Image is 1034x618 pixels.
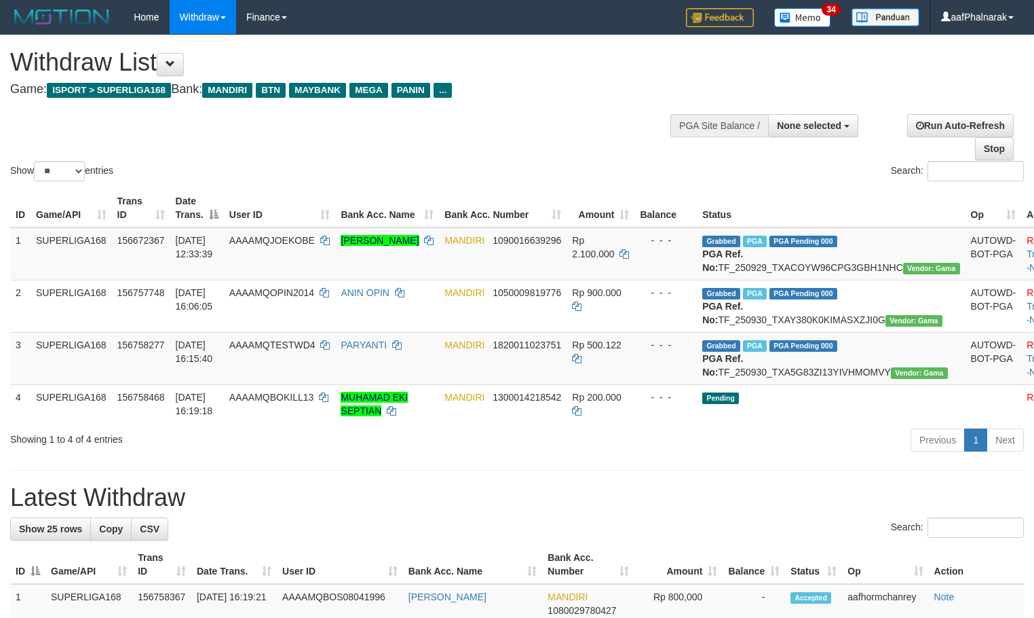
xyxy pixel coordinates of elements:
a: [PERSON_NAME] [408,592,486,602]
th: Status [697,189,965,228]
span: [DATE] 16:06:05 [176,287,213,312]
th: Balance [634,189,697,228]
span: MANDIRI [444,235,484,246]
td: AUTOWD-BOT-PGA [965,280,1022,332]
th: Amount: activate to sort column ascending [567,189,634,228]
span: Grabbed [702,288,740,299]
th: Date Trans.: activate to sort column descending [170,189,224,228]
img: Feedback.jpg [686,8,754,27]
span: ... [434,83,452,98]
span: [DATE] 12:33:39 [176,235,213,259]
span: Vendor URL: https://trx31.1velocity.biz [885,315,942,327]
span: Marked by aafmaleo [743,340,767,352]
div: Showing 1 to 4 of 4 entries [10,427,421,446]
a: Next [987,429,1024,452]
label: Show entries [10,161,113,181]
input: Search: [927,161,1024,181]
div: PGA Site Balance / [670,114,768,137]
h4: Game: Bank: [10,83,676,96]
b: PGA Ref. No: [702,353,743,378]
span: MANDIRI [202,83,252,98]
label: Search: [891,161,1024,181]
label: Search: [891,517,1024,538]
div: - - - [640,234,691,247]
span: MANDIRI [444,392,484,403]
span: 156757748 [117,287,165,298]
a: Note [934,592,955,602]
span: Copy 1050009819776 to clipboard [493,287,561,298]
th: Bank Acc. Name: activate to sort column ascending [403,545,543,584]
span: Copy 1300014218542 to clipboard [493,392,561,403]
span: Copy 1090016639296 to clipboard [493,235,561,246]
span: 156758468 [117,392,165,403]
th: Balance: activate to sort column ascending [723,545,785,584]
span: AAAAMQBOKILL13 [229,392,314,403]
a: CSV [131,517,168,541]
span: AAAAMQOPIN2014 [229,287,314,298]
span: Pending [702,393,739,404]
th: Game/API: activate to sort column ascending [31,189,112,228]
span: Rp 200.000 [572,392,621,403]
span: Copy 1080029780427 to clipboard [548,605,616,616]
span: None selected [777,120,841,131]
th: Status: activate to sort column ascending [785,545,842,584]
td: TF_250930_TXAY380K0KIMASXZJI0G [697,280,965,332]
th: Op: activate to sort column ascending [842,545,928,584]
img: Button%20Memo.svg [774,8,831,27]
th: Trans ID: activate to sort column ascending [112,189,170,228]
span: PGA Pending [769,236,837,247]
th: Bank Acc. Name: activate to sort column ascending [335,189,439,228]
span: Copy 1820011023751 to clipboard [493,340,561,350]
th: Bank Acc. Number: activate to sort column ascending [542,545,634,584]
h1: Withdraw List [10,49,676,76]
span: AAAAMQJOEKOBE [229,235,315,246]
div: - - - [640,286,691,299]
span: Accepted [790,592,831,604]
span: MANDIRI [444,287,484,298]
th: ID [10,189,31,228]
select: Showentries [34,161,85,181]
td: TF_250929_TXACOYW96CPG3GBH1NHC [697,228,965,280]
a: ANIN OPIN [341,287,389,298]
td: SUPERLIGA168 [31,332,112,384]
td: AUTOWD-BOT-PGA [965,228,1022,280]
th: User ID: activate to sort column ascending [277,545,403,584]
img: panduan.png [851,8,919,26]
td: 1 [10,228,31,280]
span: Rp 900.000 [572,287,621,298]
a: Previous [911,429,965,452]
span: PANIN [391,83,430,98]
span: Show 25 rows [19,524,82,534]
span: Grabbed [702,340,740,352]
b: PGA Ref. No: [702,249,743,273]
td: SUPERLIGA168 [31,280,112,332]
h1: Latest Withdraw [10,484,1024,511]
span: MAYBANK [289,83,346,98]
a: 1 [964,429,987,452]
td: 2 [10,280,31,332]
span: Vendor URL: https://trx31.1velocity.biz [903,263,960,274]
span: 156758277 [117,340,165,350]
td: SUPERLIGA168 [31,228,112,280]
th: Op: activate to sort column ascending [965,189,1022,228]
a: Run Auto-Refresh [907,114,1014,137]
th: Bank Acc. Number: activate to sort column ascending [439,189,567,228]
span: Vendor URL: https://trx31.1velocity.biz [891,367,948,379]
th: Amount: activate to sort column ascending [634,545,723,584]
span: Marked by aafheankoy [743,288,767,299]
a: PARYANTI [341,340,387,350]
span: PGA Pending [769,340,837,352]
a: Copy [90,517,132,541]
img: MOTION_logo.png [10,7,113,27]
div: - - - [640,338,691,352]
a: Stop [975,137,1014,160]
div: - - - [640,390,691,404]
span: 34 [822,3,840,16]
span: 156672367 [117,235,165,246]
b: PGA Ref. No: [702,301,743,325]
td: AUTOWD-BOT-PGA [965,332,1022,384]
span: Rp 2.100.000 [572,235,614,259]
span: MANDIRI [444,340,484,350]
span: Marked by aafsengchandara [743,236,767,247]
th: Action [929,545,1024,584]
